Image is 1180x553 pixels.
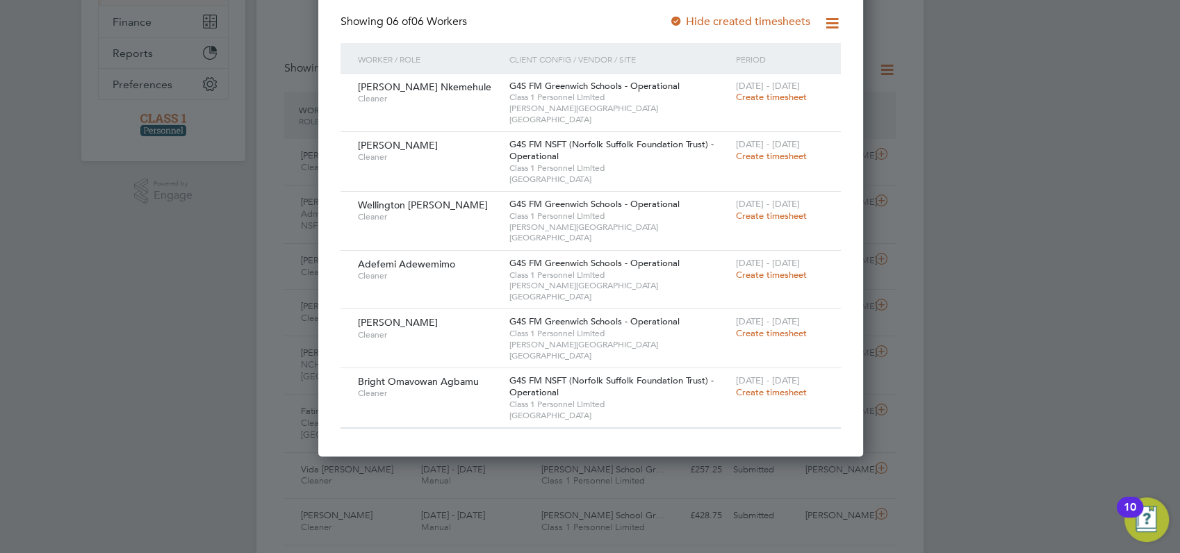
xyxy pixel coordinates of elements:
button: Open Resource Center, 10 new notifications [1124,497,1169,542]
span: Create timesheet [736,327,807,339]
span: [PERSON_NAME] Nkemehule [358,81,491,93]
span: Wellington [PERSON_NAME] [358,199,488,211]
span: Cleaner [358,211,499,222]
div: 10 [1124,507,1136,525]
span: Class 1 Personnel Limited [509,328,729,339]
span: [DATE] - [DATE] [736,374,800,386]
span: 06 of [386,15,411,28]
span: [PERSON_NAME][GEOGRAPHIC_DATA] [GEOGRAPHIC_DATA] [509,339,729,361]
span: Cleaner [358,151,499,163]
div: Showing [341,15,470,29]
span: [DATE] - [DATE] [736,257,800,269]
span: [GEOGRAPHIC_DATA] [509,410,729,421]
span: G4S FM NSFT (Norfolk Suffolk Foundation Trust) - Operational [509,138,714,162]
span: Class 1 Personnel Limited [509,399,729,410]
div: Period [732,43,827,75]
span: Class 1 Personnel Limited [509,163,729,174]
span: [PERSON_NAME][GEOGRAPHIC_DATA] [GEOGRAPHIC_DATA] [509,280,729,302]
span: Class 1 Personnel Limited [509,92,729,103]
span: Cleaner [358,93,499,104]
span: Class 1 Personnel Limited [509,270,729,281]
span: Cleaner [358,388,499,399]
span: G4S FM Greenwich Schools - Operational [509,315,680,327]
span: G4S FM Greenwich Schools - Operational [509,80,680,92]
span: Create timesheet [736,91,807,103]
span: [GEOGRAPHIC_DATA] [509,174,729,185]
span: [PERSON_NAME] [358,139,438,151]
span: Class 1 Personnel Limited [509,211,729,222]
span: Cleaner [358,329,499,340]
span: [DATE] - [DATE] [736,80,800,92]
span: Create timesheet [736,210,807,222]
span: 06 Workers [386,15,467,28]
div: Worker / Role [354,43,506,75]
div: Client Config / Vendor / Site [506,43,732,75]
label: Hide created timesheets [669,15,810,28]
span: [PERSON_NAME][GEOGRAPHIC_DATA] [GEOGRAPHIC_DATA] [509,103,729,124]
span: G4S FM Greenwich Schools - Operational [509,257,680,269]
span: Cleaner [358,270,499,281]
span: Create timesheet [736,269,807,281]
span: [PERSON_NAME][GEOGRAPHIC_DATA] [GEOGRAPHIC_DATA] [509,222,729,243]
span: G4S FM NSFT (Norfolk Suffolk Foundation Trust) - Operational [509,374,714,398]
span: Create timesheet [736,150,807,162]
span: [DATE] - [DATE] [736,315,800,327]
span: Bright Omavowan Agbamu [358,375,479,388]
span: G4S FM Greenwich Schools - Operational [509,198,680,210]
span: [PERSON_NAME] [358,316,438,329]
span: Create timesheet [736,386,807,398]
span: [DATE] - [DATE] [736,138,800,150]
span: Adefemi Adewemimo [358,258,455,270]
span: [DATE] - [DATE] [736,198,800,210]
